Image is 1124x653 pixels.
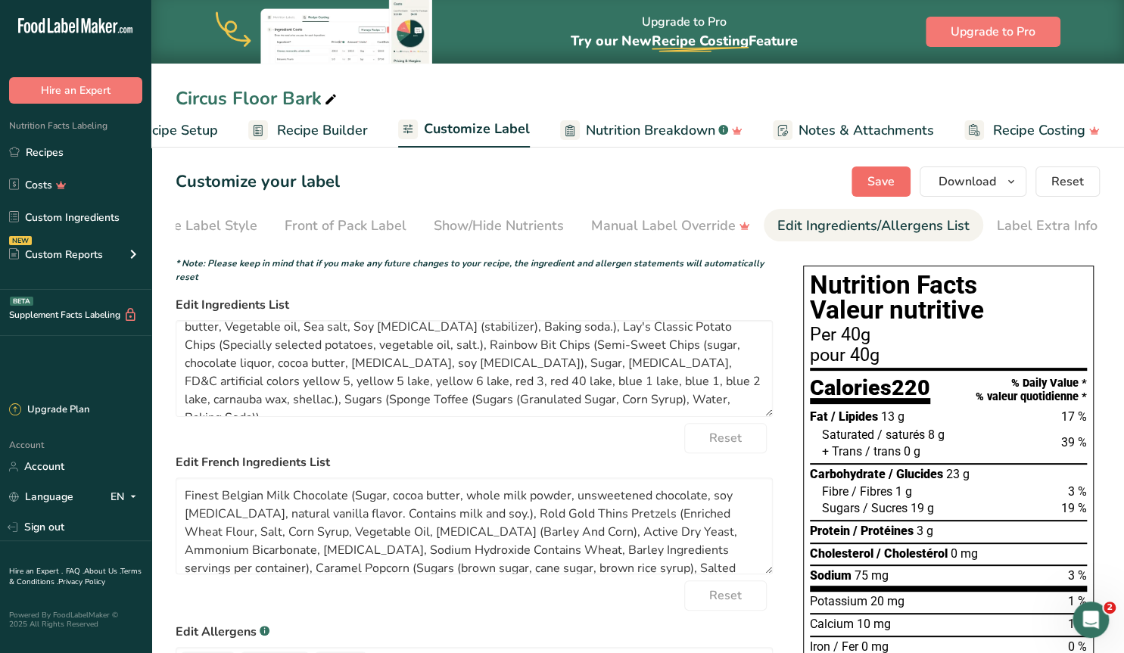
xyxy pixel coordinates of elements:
[176,453,773,471] label: Edit French Ingredients List
[176,623,773,641] label: Edit Allergens
[684,423,767,453] button: Reset
[1068,568,1087,583] span: 3 %
[946,467,970,481] span: 23 g
[889,467,943,481] span: / Glucides
[857,617,891,631] span: 10 mg
[810,409,828,424] span: Fat
[881,409,904,424] span: 13 g
[107,113,218,148] a: Recipe Setup
[810,617,854,631] span: Calcium
[1061,501,1087,515] span: 19 %
[904,444,920,459] span: 0 g
[58,577,105,587] a: Privacy Policy
[895,484,912,499] span: 1 g
[810,546,873,561] span: Cholesterol
[831,409,878,424] span: / Lipides
[855,568,889,583] span: 75 mg
[773,113,934,148] a: Notes & Attachments
[434,216,564,236] div: Show/Hide Nutrients
[877,428,925,442] span: / saturés
[9,247,103,263] div: Custom Reports
[66,566,84,577] a: FAQ .
[176,296,773,314] label: Edit Ingredients List
[951,23,1035,41] span: Upgrade to Pro
[939,173,996,191] span: Download
[9,484,73,510] a: Language
[917,524,933,538] span: 3 g
[571,32,798,50] span: Try our New Feature
[1068,617,1087,631] span: 1 %
[911,501,934,515] span: 19 g
[810,467,886,481] span: Carbohydrate
[560,113,743,148] a: Nutrition Breakdown
[926,17,1060,47] button: Upgrade to Pro
[9,77,142,104] button: Hire an Expert
[424,119,530,139] span: Customize Label
[1068,594,1087,608] span: 1 %
[876,546,948,561] span: / Cholestérol
[810,272,1087,323] h1: Nutrition Facts Valeur nutritive
[892,375,930,400] span: 220
[135,120,218,141] span: Recipe Setup
[1104,602,1116,614] span: 2
[9,566,63,577] a: Hire an Expert .
[870,594,904,608] span: 20 mg
[9,236,32,245] div: NEW
[398,112,530,148] a: Customize Label
[810,568,852,583] span: Sodium
[84,566,120,577] a: About Us .
[964,113,1100,148] a: Recipe Costing
[867,173,895,191] span: Save
[810,594,867,608] span: Potassium
[9,566,142,587] a: Terms & Conditions .
[777,216,970,236] div: Edit Ingredients/Allergens List
[1061,409,1087,424] span: 17 %
[285,216,406,236] div: Front of Pack Label
[1073,602,1109,638] iframe: Intercom live chat
[248,113,368,148] a: Recipe Builder
[822,501,860,515] span: Sugars
[810,524,850,538] span: Protein
[1061,435,1087,449] span: 39 %
[810,326,1087,344] div: Per 40g
[853,524,914,538] span: / Protéines
[709,429,742,447] span: Reset
[799,120,934,141] span: Notes & Attachments
[822,444,862,459] span: + Trans
[684,580,767,611] button: Reset
[810,347,1087,365] div: pour 40g
[822,484,848,499] span: Fibre
[997,216,1098,236] div: Label Extra Info
[277,120,368,141] span: Recipe Builder
[135,216,257,236] div: Choose Label Style
[571,1,798,64] div: Upgrade to Pro
[920,166,1026,197] button: Download
[928,428,945,442] span: 8 g
[586,120,715,141] span: Nutrition Breakdown
[176,169,340,194] h1: Customize your label
[176,257,764,283] i: * Note: Please keep in mind that if you make any future changes to your recipe, the ingredient an...
[9,611,142,629] div: Powered By FoodLabelMaker © 2025 All Rights Reserved
[993,120,1085,141] span: Recipe Costing
[810,377,930,405] div: Calories
[176,85,340,112] div: Circus Floor Bark
[852,484,892,499] span: / Fibres
[652,32,749,50] span: Recipe Costing
[976,377,1087,403] div: % Daily Value * % valeur quotidienne *
[709,586,742,605] span: Reset
[1035,166,1100,197] button: Reset
[822,428,874,442] span: Saturated
[591,216,750,236] div: Manual Label Override
[1068,484,1087,499] span: 3 %
[111,488,142,506] div: EN
[1051,173,1084,191] span: Reset
[852,166,911,197] button: Save
[951,546,978,561] span: 0 mg
[863,501,908,515] span: / Sucres
[9,403,89,418] div: Upgrade Plan
[10,297,33,306] div: BETA
[865,444,901,459] span: / trans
